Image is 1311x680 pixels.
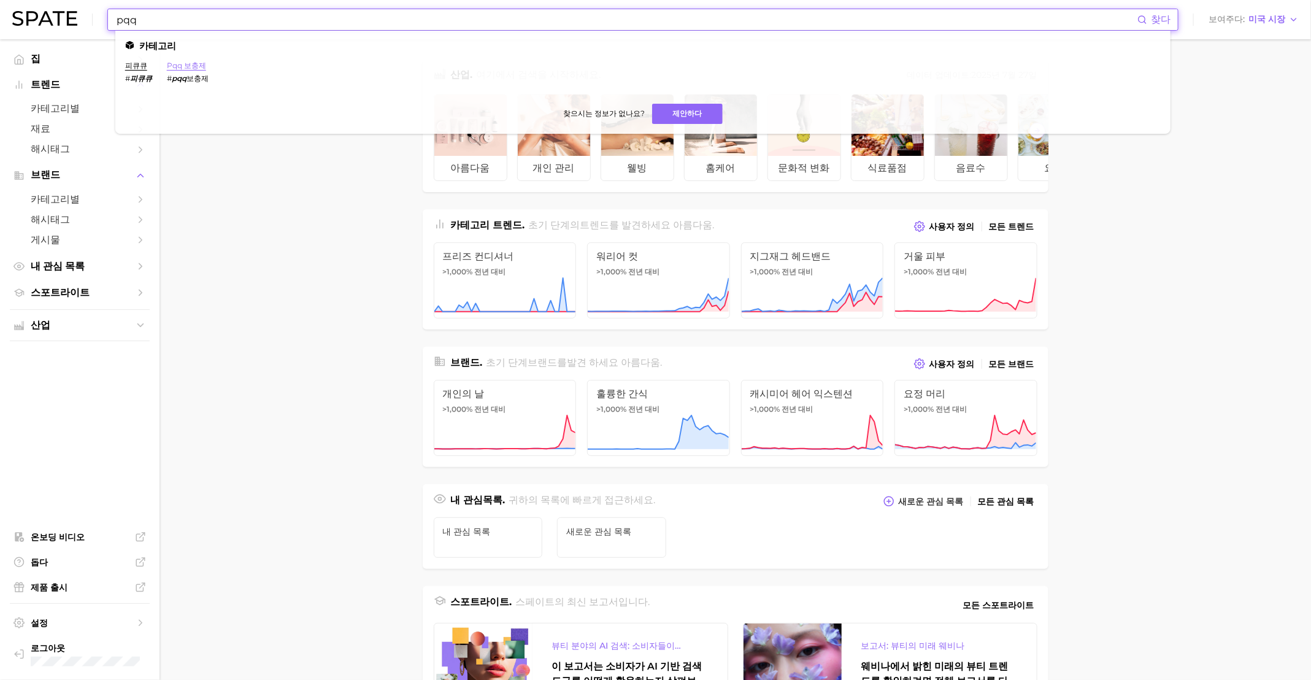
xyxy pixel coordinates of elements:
a: 워리어 컷>1,000% 전년 대비 [587,242,730,319]
font: 프리즈 컨디셔너 [443,250,514,262]
a: 문화적 변화 [767,94,841,181]
font: 브랜드 [31,169,60,180]
font: 브랜드를 [528,357,567,368]
font: 아름다움 [673,219,712,231]
font: 브랜드 [451,357,480,368]
button: 보여주다미국 시장 [1205,12,1302,28]
font: . [660,357,662,368]
font: >1,000% [904,404,934,414]
font: 트렌드 [31,79,60,90]
a: 요리 [1018,94,1091,181]
font: 워리어 컷 [596,250,638,262]
font: 온보딩 비디오 [31,531,85,543]
font: >1,000% [750,267,780,276]
a: 웰빙 [601,94,674,181]
a: 거울 피부>1,000% 전년 대비 [894,242,1037,319]
a: 개인 관리 [517,94,591,181]
font: 웰빙 [628,162,647,174]
a: 음료수 [934,94,1008,181]
font: 스포트라이트 [31,287,90,298]
font: 미국 시장 [1248,14,1285,25]
font: 음료수 [956,162,986,174]
a: 피큐큐 [125,61,147,70]
font: . [480,357,483,368]
a: 모든 관심 목록 [975,493,1037,510]
a: 지그재그 헤드밴드>1,000% 전년 대비 [741,242,884,319]
font: 모든 관심 목록 [978,496,1034,507]
font: # [167,74,172,83]
font: 카테고리별 [31,102,80,114]
font: 스포트라이트. [451,596,512,608]
font: 캐시미어 헤어 익스텐션 [750,388,853,400]
button: 산업 [10,316,150,334]
a: 제품 출시 [10,578,150,597]
font: 모든 브랜드 [989,358,1034,369]
font: # [125,74,130,83]
font: pqq 보충제 [167,61,206,70]
font: >1,000% [596,404,626,414]
font: 전년 대비 [475,267,506,276]
a: 온보딩 비디오 [10,528,150,547]
font: 찾으시는 정보가 없나요? [563,109,645,118]
a: 모든 트렌드 [986,218,1037,235]
font: 거울 피부 [904,250,945,262]
font: 보고서: 뷰티의 미래 웨비나 [861,640,965,651]
a: 재료 [10,119,150,139]
font: 지그재그 헤드밴드 [750,250,831,262]
a: 프리즈 컨디셔너>1,000% 전년 대비 [434,242,577,319]
font: 요정 머리 [904,388,945,400]
font: 전년 대비 [936,404,967,414]
font: 전년 대비 [628,404,659,414]
font: >1,000% [443,267,473,276]
input: 여기에서 브랜드, 산업 또는 성분을 검색하세요 [115,9,1137,30]
a: 홈케어 [684,94,758,181]
a: 요정 머리>1,000% 전년 대비 [894,380,1037,456]
font: 피큐큐 [130,74,152,83]
a: 모든 브랜드 [986,356,1037,373]
a: 로그아웃. 현재 unhokang@lghnh.com 이메일로 로그인되어 있습니다. [10,639,150,671]
font: 트렌드 [580,219,609,231]
font: 아름다움 [451,162,490,174]
a: 카테고리별 [10,190,150,210]
font: 모든 트렌드 [989,221,1034,232]
font: 전년 대비 [936,267,967,276]
font: 재료 [31,123,50,134]
font: 새로운 관심 목록 [566,526,631,537]
font: pqq [172,74,186,83]
font: 산업 [31,319,50,331]
font: 돕다 [31,557,48,568]
a: 훌륭한 간식>1,000% 전년 대비 [587,380,730,456]
img: 큰물 [12,11,77,26]
font: 홈케어 [706,162,736,174]
font: 새로운 관심 목록 [899,496,964,507]
font: >1,000% [904,267,934,276]
font: 발견 하세요 [567,357,618,368]
font: 해시태그 [31,143,70,155]
font: 식료품점 [868,162,907,174]
font: 를 발견하세요 [609,219,671,231]
font: 개인의 날 [443,388,485,400]
font: 내 관심 목록 [31,260,85,272]
font: 전년 대비 [782,267,813,276]
a: 카테고리별 [10,99,150,119]
a: 설정 [10,614,150,633]
font: 설정 [31,617,48,628]
font: 로그아웃 [31,643,65,654]
a: 식료품점 [851,94,925,181]
font: 귀하의 목록에 빠르게 접근하세요. [509,494,655,506]
font: 게시물 [31,234,60,245]
a: 새로운 관심 목록 [557,517,666,558]
font: 보충제 [186,74,209,83]
font: 해시태그 [31,214,70,225]
font: . [712,219,714,231]
font: 제안하다 [672,109,702,118]
font: >1,000% [443,404,473,414]
a: 돕다 [10,553,150,572]
button: 브랜드 [10,166,150,184]
font: 초기 단계의 [528,219,580,231]
font: 카테고리별 [31,193,80,205]
a: 캐시미어 헤어 익스텐션>1,000% 전년 대비 [741,380,884,456]
a: 해시태그 [10,139,150,160]
a: 스포트라이트 [10,283,150,303]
